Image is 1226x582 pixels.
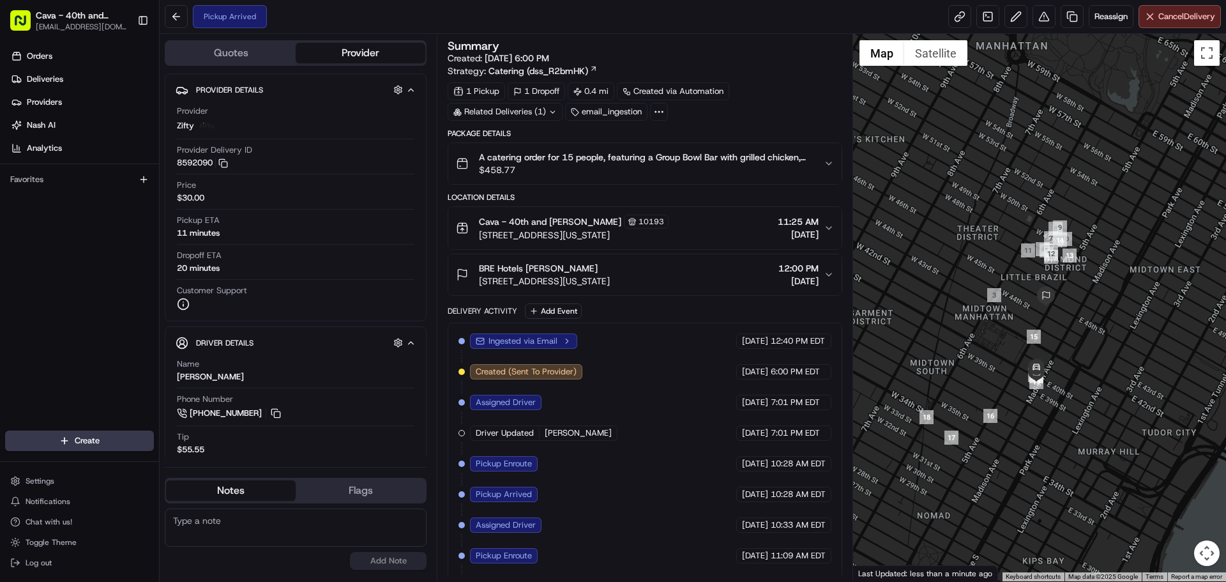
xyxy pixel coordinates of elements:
[177,444,204,456] div: $55.55
[479,215,621,228] span: Cava - 40th and [PERSON_NAME]
[36,22,127,32] span: [EMAIL_ADDRESS][DOMAIN_NAME]
[742,335,768,347] span: [DATE]
[1040,243,1054,257] div: 5
[177,120,194,132] span: Zifty
[778,215,819,228] span: 11:25 AM
[177,192,204,204] span: $30.00
[108,287,118,297] div: 💻
[1048,222,1063,236] div: 8
[742,489,768,500] span: [DATE]
[1006,572,1061,581] button: Keyboard shortcuts
[27,122,50,145] img: 4920774857489_3d7f54699973ba98c624_72.jpg
[742,458,768,470] span: [DATE]
[778,262,819,275] span: 12:00 PM
[13,51,232,72] p: Welcome 👋
[448,103,563,121] div: Related Deliveries (1)
[525,303,582,319] button: Add Event
[1053,233,1067,247] div: 14
[5,69,159,89] a: Deliveries
[103,280,210,303] a: 💻API Documentation
[13,287,23,297] div: 📗
[26,558,52,568] span: Log out
[36,9,127,22] button: Cava - 40th and [PERSON_NAME]
[1021,243,1035,257] div: 11
[1036,242,1050,256] div: 4
[448,82,505,100] div: 1 Pickup
[27,96,62,108] span: Providers
[27,142,62,154] span: Analytics
[1068,573,1138,580] span: Map data ©2025 Google
[106,198,110,208] span: •
[488,335,557,347] span: Ingested via Email
[476,366,577,378] span: Created (Sent To Provider)
[5,493,154,510] button: Notifications
[26,199,36,209] img: 1736555255976-a54dd68f-1ca7-489b-9aae-adbdc363a1c4
[448,52,549,65] span: Created:
[853,565,998,581] div: Last Updated: less than a minute ago
[33,82,211,96] input: Clear
[40,233,91,243] span: 40th Madison
[196,338,254,348] span: Driver Details
[1089,5,1133,28] button: Reassign
[856,565,898,581] a: Open this area in Google Maps (opens a new window)
[1058,232,1072,246] div: 10
[771,519,826,531] span: 10:33 AM EDT
[1044,250,1058,264] div: 6
[448,254,841,295] button: BRE Hotels [PERSON_NAME][STREET_ADDRESS][US_STATE]12:00 PM[DATE]
[26,476,54,486] span: Settings
[199,118,215,134] img: zifty-logo-trans-sq.png
[742,397,768,408] span: [DATE]
[198,164,232,179] button: See all
[5,138,159,158] a: Analytics
[57,122,209,135] div: Start new chat
[771,366,820,378] span: 6:00 PM EDT
[296,480,425,501] button: Flags
[176,332,416,353] button: Driver Details
[476,519,536,531] span: Assigned Driver
[5,5,132,36] button: Cava - 40th and [PERSON_NAME][EMAIL_ADDRESS][DOMAIN_NAME]
[771,427,820,439] span: 7:01 PM EDT
[448,128,842,139] div: Package Details
[476,550,532,562] span: Pickup Enroute
[778,228,819,241] span: [DATE]
[1171,573,1222,580] a: Report a map error
[166,480,296,501] button: Notes
[565,103,647,121] div: email_ingestion
[476,427,534,439] span: Driver Updated
[1194,540,1220,566] button: Map camera controls
[479,262,598,275] span: BRE Hotels [PERSON_NAME]
[479,275,610,287] span: [STREET_ADDRESS][US_STATE]
[448,65,598,77] div: Strategy:
[448,40,499,52] h3: Summary
[57,135,176,145] div: We're available if you need us!
[1139,5,1221,28] button: CancelDelivery
[1044,247,1058,261] div: 12
[27,73,63,85] span: Deliveries
[1053,220,1067,234] div: 9
[5,431,154,451] button: Create
[1194,40,1220,66] button: Toggle fullscreen view
[196,85,263,95] span: Provider Details
[26,517,72,527] span: Chat with us!
[1094,11,1128,22] span: Reassign
[904,40,967,66] button: Show satellite imagery
[1027,330,1041,344] div: 15
[919,410,934,424] div: 18
[217,126,232,141] button: Start new chat
[177,157,228,169] button: 8592090
[94,233,98,243] span: •
[8,280,103,303] a: 📗Knowledge Base
[177,105,208,117] span: Provider
[13,166,86,176] div: Past conversations
[177,263,220,274] div: 20 minutes
[568,82,614,100] div: 0.4 mi
[121,286,205,298] span: API Documentation
[13,13,38,38] img: Nash
[177,394,233,405] span: Phone Number
[771,397,820,408] span: 7:01 PM EDT
[113,198,139,208] span: [DATE]
[617,82,729,100] a: Created via Automation
[1158,11,1215,22] span: Cancel Delivery
[5,115,159,135] a: Nash AI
